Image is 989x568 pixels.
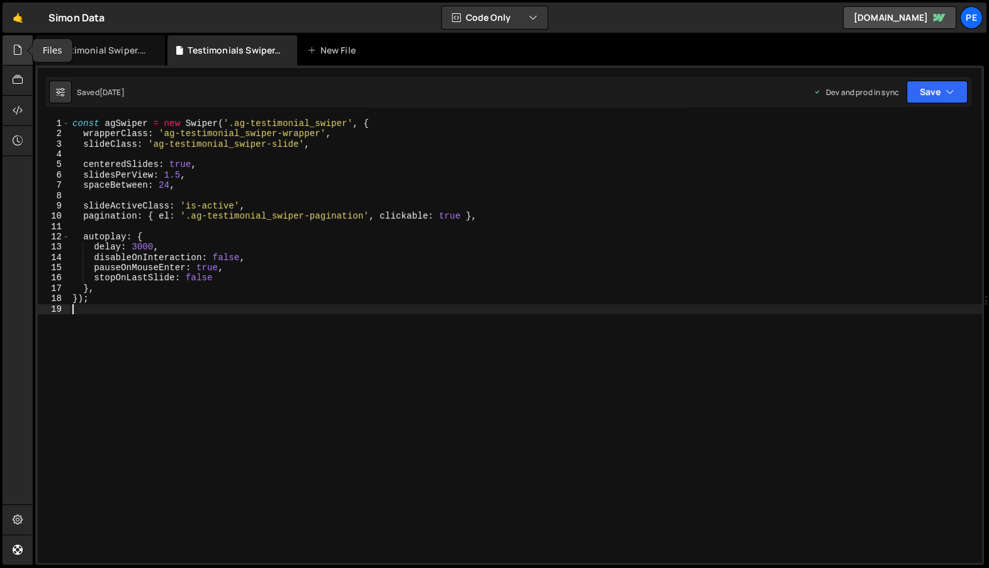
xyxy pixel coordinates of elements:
[38,159,70,169] div: 5
[38,293,70,304] div: 18
[38,201,70,211] div: 9
[38,304,70,314] div: 19
[38,242,70,252] div: 13
[38,180,70,190] div: 7
[307,44,360,57] div: New File
[38,128,70,139] div: 2
[38,191,70,201] div: 8
[77,87,125,98] div: Saved
[38,149,70,159] div: 4
[33,39,72,62] div: Files
[442,6,548,29] button: Code Only
[55,44,150,57] div: Testimonial Swiper.css
[48,10,105,25] div: Simon Data
[38,211,70,221] div: 10
[813,87,899,98] div: Dev and prod in sync
[38,139,70,149] div: 3
[99,87,125,98] div: [DATE]
[960,6,983,29] a: Pe
[38,283,70,293] div: 17
[38,170,70,180] div: 6
[38,253,70,263] div: 14
[38,263,70,273] div: 15
[3,3,33,33] a: 🤙
[907,81,968,103] button: Save
[38,232,70,242] div: 12
[188,44,282,57] div: Testimonials Swiper.js
[38,118,70,128] div: 1
[38,273,70,283] div: 16
[843,6,956,29] a: [DOMAIN_NAME]
[38,222,70,232] div: 11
